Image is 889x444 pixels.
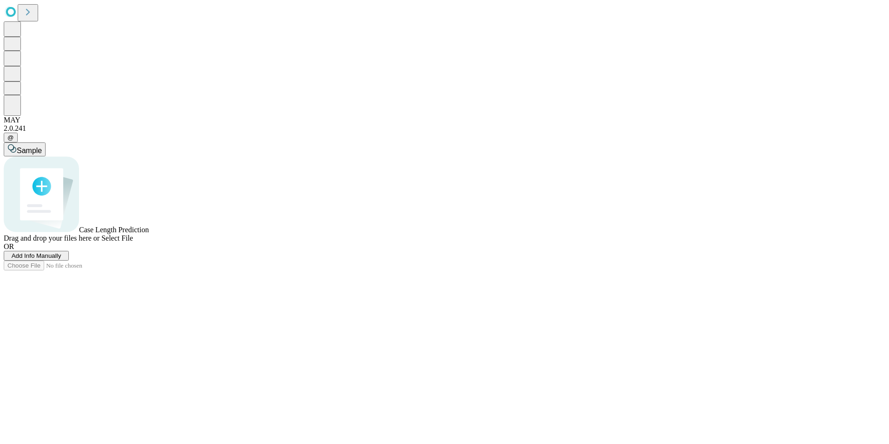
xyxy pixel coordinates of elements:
div: 2.0.241 [4,124,885,133]
div: MAY [4,116,885,124]
span: OR [4,242,14,250]
span: Case Length Prediction [79,226,149,234]
span: Add Info Manually [12,252,61,259]
button: Sample [4,142,46,156]
button: @ [4,133,18,142]
span: Select File [101,234,133,242]
span: @ [7,134,14,141]
span: Sample [17,147,42,155]
span: Drag and drop your files here or [4,234,100,242]
button: Add Info Manually [4,251,69,261]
